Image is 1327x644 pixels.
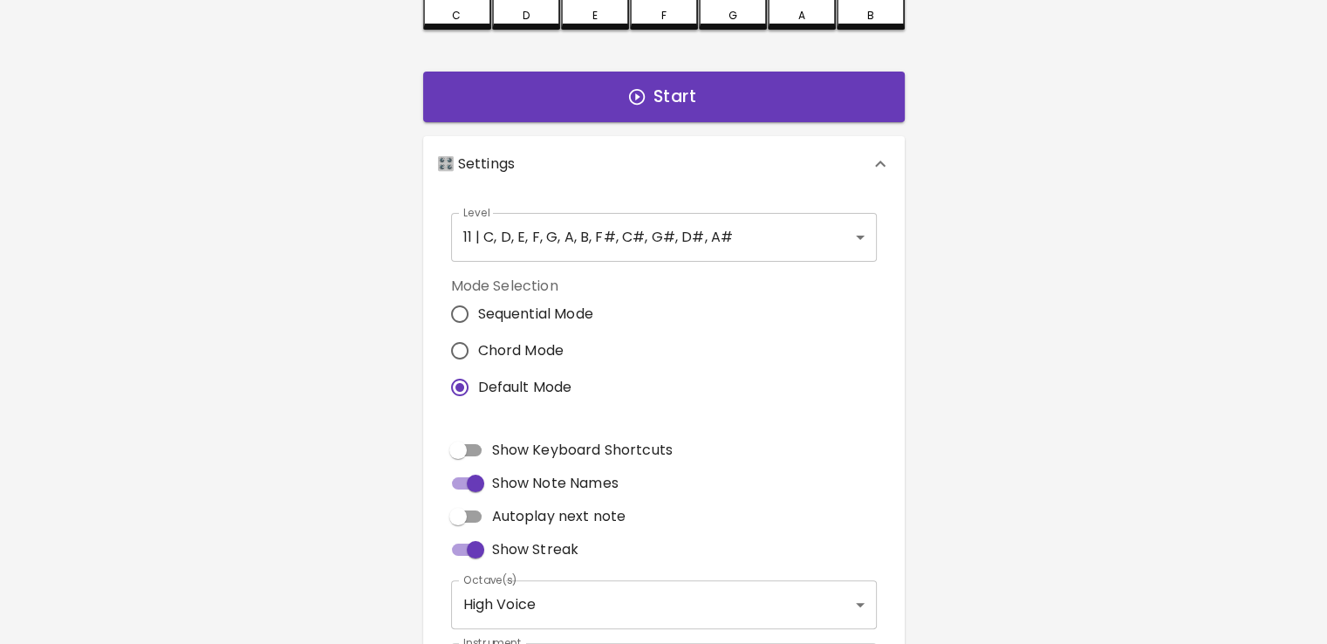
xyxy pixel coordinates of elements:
[866,8,873,24] div: B
[492,506,626,527] span: Autoplay next note
[660,8,666,24] div: F
[478,377,572,398] span: Default Mode
[463,572,518,587] label: Octave(s)
[728,8,736,24] div: G
[522,8,529,24] div: D
[492,539,579,560] span: Show Streak
[451,213,877,262] div: 11 | C, D, E, F, G, A, B, F#, C#, G#, D#, A#
[463,205,490,220] label: Level
[592,8,597,24] div: E
[492,473,619,494] span: Show Note Names
[478,340,564,361] span: Chord Mode
[492,440,673,461] span: Show Keyboard Shortcuts
[437,154,516,175] p: 🎛️ Settings
[451,580,877,629] div: High Voice
[423,72,905,122] button: Start
[478,304,593,325] span: Sequential Mode
[423,136,905,192] div: 🎛️ Settings
[452,8,461,24] div: C
[797,8,804,24] div: A
[451,276,607,296] label: Mode Selection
